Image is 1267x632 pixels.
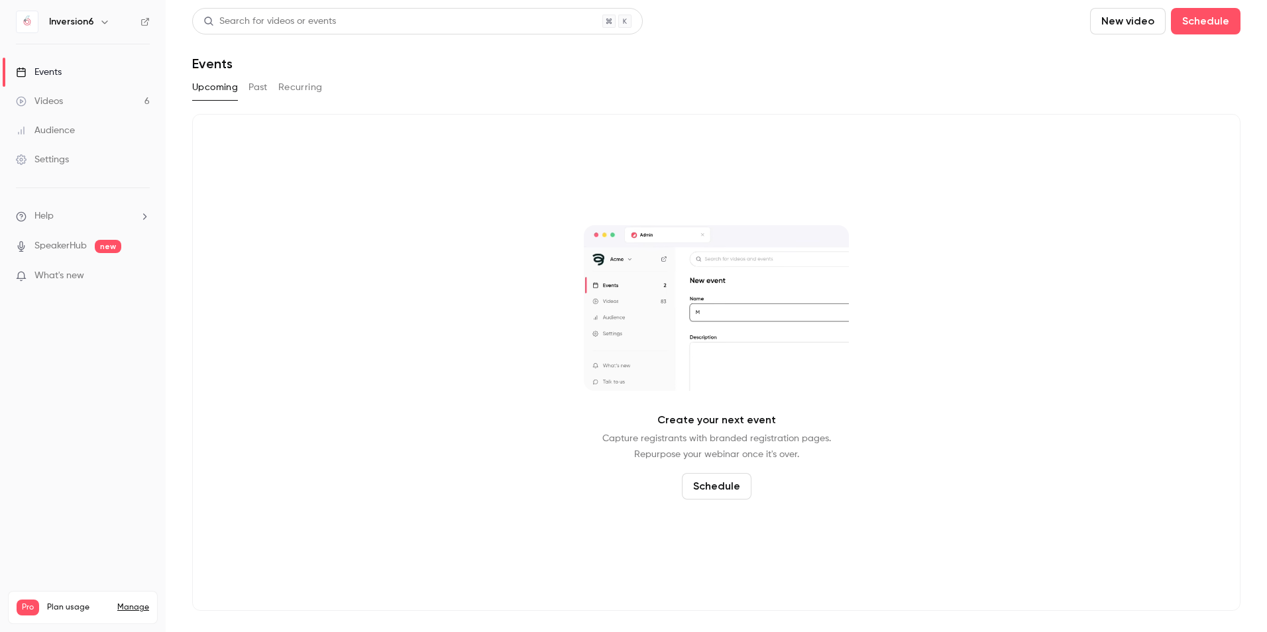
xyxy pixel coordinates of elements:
button: Recurring [278,77,323,98]
div: Audience [16,124,75,137]
button: Schedule [1171,8,1240,34]
button: Schedule [682,473,751,500]
span: What's new [34,269,84,283]
div: Settings [16,153,69,166]
button: Upcoming [192,77,238,98]
button: New video [1090,8,1166,34]
h6: Inversion6 [49,15,94,28]
span: new [95,240,121,253]
p: Capture registrants with branded registration pages. Repurpose your webinar once it's over. [602,431,831,462]
p: Create your next event [657,412,776,428]
a: SpeakerHub [34,239,87,253]
iframe: Noticeable Trigger [134,270,150,282]
span: Plan usage [47,602,109,613]
button: Past [248,77,268,98]
span: Pro [17,600,39,615]
li: help-dropdown-opener [16,209,150,223]
div: Search for videos or events [203,15,336,28]
h1: Events [192,56,233,72]
img: Inversion6 [17,11,38,32]
span: Help [34,209,54,223]
div: Events [16,66,62,79]
a: Manage [117,602,149,613]
div: Videos [16,95,63,108]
